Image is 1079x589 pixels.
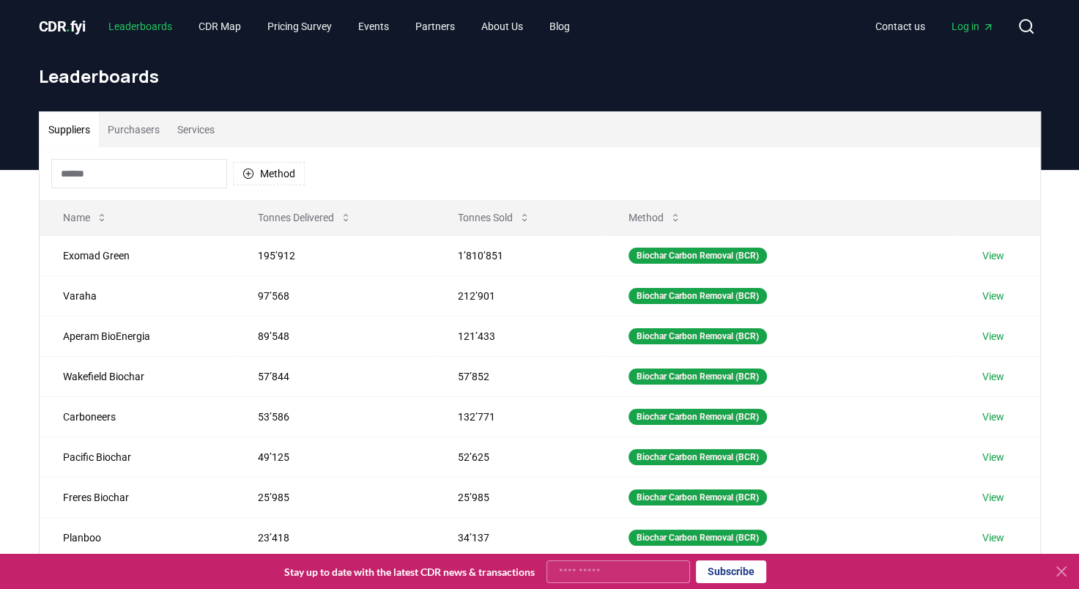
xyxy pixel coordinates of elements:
[982,289,1004,303] a: View
[434,437,604,477] td: 52’625
[982,248,1004,263] a: View
[99,112,168,147] button: Purchasers
[434,275,604,316] td: 212’901
[629,530,767,546] div: Biochar Carbon Removal (BCR)
[97,13,184,40] a: Leaderboards
[864,13,1006,40] nav: Main
[40,235,234,275] td: Exomad Green
[234,235,434,275] td: 195’912
[346,13,401,40] a: Events
[629,288,767,304] div: Biochar Carbon Removal (BCR)
[629,248,767,264] div: Biochar Carbon Removal (BCR)
[40,396,234,437] td: Carboneers
[982,369,1004,384] a: View
[434,316,604,356] td: 121’433
[40,356,234,396] td: Wakefield Biochar
[40,517,234,557] td: Planboo
[168,112,223,147] button: Services
[434,396,604,437] td: 132’771
[982,450,1004,464] a: View
[940,13,1006,40] a: Log in
[40,275,234,316] td: Varaha
[434,235,604,275] td: 1’810’851
[39,18,86,35] span: CDR fyi
[538,13,582,40] a: Blog
[629,449,767,465] div: Biochar Carbon Removal (BCR)
[617,203,693,232] button: Method
[982,490,1004,505] a: View
[434,517,604,557] td: 34’137
[629,489,767,505] div: Biochar Carbon Removal (BCR)
[66,18,70,35] span: .
[187,13,253,40] a: CDR Map
[39,64,1041,88] h1: Leaderboards
[629,409,767,425] div: Biochar Carbon Removal (BCR)
[256,13,344,40] a: Pricing Survey
[629,368,767,385] div: Biochar Carbon Removal (BCR)
[97,13,582,40] nav: Main
[234,396,434,437] td: 53’586
[234,356,434,396] td: 57’844
[470,13,535,40] a: About Us
[40,112,99,147] button: Suppliers
[952,19,994,34] span: Log in
[233,162,305,185] button: Method
[234,275,434,316] td: 97’568
[234,437,434,477] td: 49’125
[982,329,1004,344] a: View
[982,530,1004,545] a: View
[246,203,363,232] button: Tonnes Delivered
[39,16,86,37] a: CDR.fyi
[434,356,604,396] td: 57’852
[404,13,467,40] a: Partners
[40,316,234,356] td: Aperam BioEnergia
[51,203,119,232] button: Name
[864,13,937,40] a: Contact us
[629,328,767,344] div: Biochar Carbon Removal (BCR)
[434,477,604,517] td: 25’985
[982,410,1004,424] a: View
[40,477,234,517] td: Freres Biochar
[40,437,234,477] td: Pacific Biochar
[234,477,434,517] td: 25’985
[234,316,434,356] td: 89’548
[234,517,434,557] td: 23’418
[446,203,542,232] button: Tonnes Sold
